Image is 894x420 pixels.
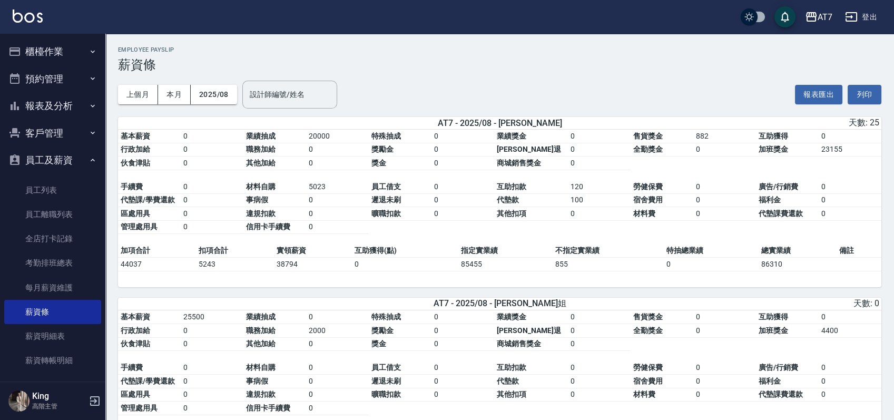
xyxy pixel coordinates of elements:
[837,244,881,258] td: 備註
[246,312,276,321] span: 業績抽成
[191,85,237,104] button: 2025/08
[371,326,394,335] span: 獎勵金
[121,339,150,348] span: 伙食津貼
[121,377,175,385] span: 代墊課/學費還款
[431,180,494,194] td: 0
[118,57,881,72] h3: 薪資條
[568,361,631,375] td: 0
[4,227,101,251] a: 全店打卡記錄
[693,180,756,194] td: 0
[371,339,386,348] span: 獎金
[431,157,494,170] td: 0
[4,276,101,300] a: 每月薪資維護
[431,310,494,324] td: 0
[371,390,401,398] span: 曠職扣款
[693,388,756,402] td: 0
[568,180,631,194] td: 120
[497,145,561,153] span: [PERSON_NAME]退
[759,258,837,271] td: 86310
[633,326,663,335] span: 全勤獎金
[819,180,881,194] td: 0
[371,145,394,153] span: 獎勵金
[497,196,519,204] span: 代墊款
[568,324,631,338] td: 0
[568,193,631,207] td: 100
[759,209,803,218] span: 代墊課費還款
[568,130,631,143] td: 0
[437,118,562,128] span: AT7 - 2025/08 - [PERSON_NAME]
[181,143,243,157] td: 0
[118,46,881,53] h2: Employee Payslip
[759,390,803,398] span: 代墊課費還款
[759,244,837,258] td: 總實業績
[693,310,756,324] td: 0
[121,312,150,321] span: 基本薪資
[458,244,553,258] td: 指定實業績
[4,300,101,324] a: 薪資條
[246,209,276,218] span: 違規扣款
[121,209,150,218] span: 區處用具
[181,130,243,143] td: 0
[306,324,369,338] td: 2000
[306,361,369,375] td: 0
[181,180,243,194] td: 0
[371,312,401,321] span: 特殊抽成
[633,377,663,385] span: 宿舍費用
[819,130,881,143] td: 0
[306,388,369,402] td: 0
[568,375,631,388] td: 0
[306,130,369,143] td: 20000
[118,258,196,271] td: 44037
[196,244,274,258] td: 扣項合計
[431,130,494,143] td: 0
[371,182,401,191] span: 員工借支
[371,377,401,385] span: 遲退未刷
[759,132,788,140] span: 互助獲得
[4,178,101,202] a: 員工列表
[497,312,526,321] span: 業績獎金
[118,130,881,245] table: a dense table
[693,193,756,207] td: 0
[819,361,881,375] td: 0
[759,145,788,153] span: 加班獎金
[819,375,881,388] td: 0
[118,244,196,258] td: 加項合計
[181,310,243,324] td: 25500
[306,220,369,234] td: 0
[306,143,369,157] td: 0
[4,120,101,147] button: 客戶管理
[246,159,276,167] span: 其他加給
[693,130,756,143] td: 882
[693,361,756,375] td: 0
[633,182,663,191] span: 勞健保費
[633,390,655,398] span: 材料費
[664,258,758,271] td: 0
[848,85,881,104] button: 列印
[121,326,150,335] span: 行政加給
[181,337,243,351] td: 0
[819,388,881,402] td: 0
[306,375,369,388] td: 0
[246,377,268,385] span: 事病假
[759,182,798,191] span: 廣告/行銷費
[246,145,276,153] span: 職務加給
[633,196,663,204] span: 宿舍費用
[246,326,276,335] span: 職務加給
[181,220,243,234] td: 0
[633,132,663,140] span: 售貨獎金
[433,298,566,309] span: AT7 - 2025/08 - [PERSON_NAME]姐
[32,402,86,411] p: 高階主管
[306,157,369,170] td: 0
[497,377,519,385] span: 代墊款
[633,312,663,321] span: 售貨獎金
[121,363,143,372] span: 手續費
[181,402,243,415] td: 0
[246,339,276,348] span: 其他加給
[819,207,881,221] td: 0
[431,143,494,157] td: 0
[497,182,526,191] span: 互助扣款
[819,324,881,338] td: 4400
[121,182,143,191] span: 手續費
[121,222,158,231] span: 管理處用具
[371,196,401,204] span: 遲退未刷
